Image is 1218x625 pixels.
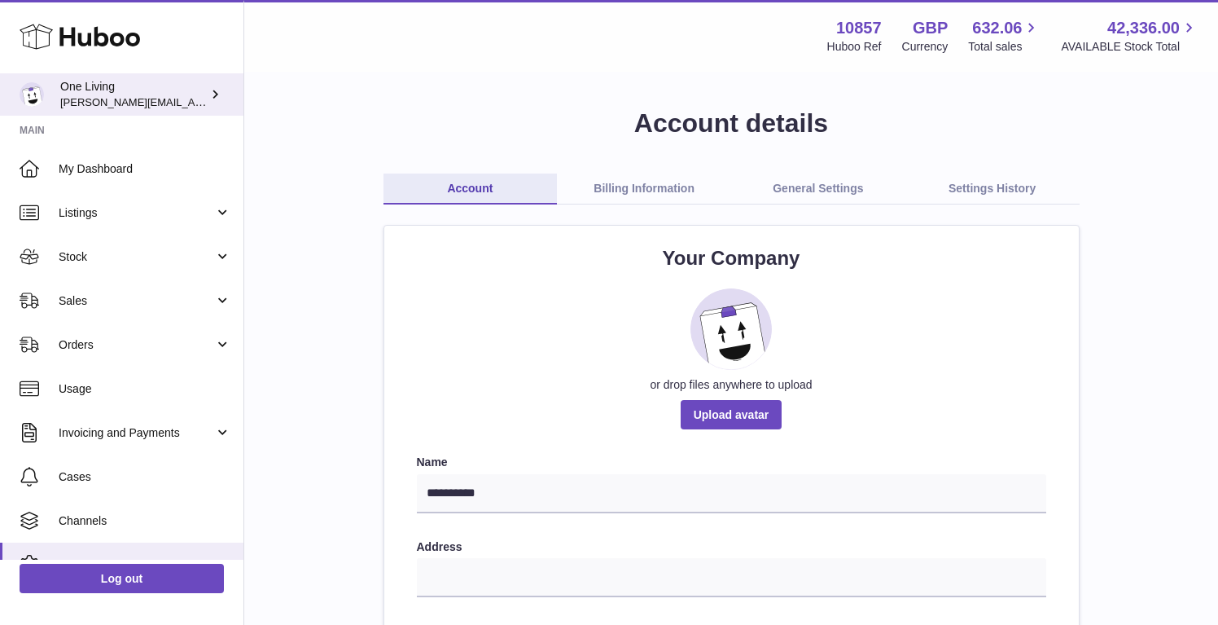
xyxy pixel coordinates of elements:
a: Billing Information [557,174,731,205]
span: 42,336.00 [1107,17,1180,39]
span: Sales [59,293,214,309]
div: Currency [902,39,949,55]
span: Usage [59,381,231,397]
span: AVAILABLE Stock Total [1061,39,1198,55]
a: Account [383,174,558,205]
span: Cases [59,469,231,485]
div: Huboo Ref [827,39,882,55]
span: Total sales [968,39,1041,55]
span: Upload avatar [681,400,782,429]
span: Listings [59,205,214,221]
img: Jessica@oneliving.com [20,82,44,107]
span: Settings [59,557,231,573]
strong: 10857 [836,17,882,39]
label: Name [417,455,1046,470]
span: [PERSON_NAME][EMAIL_ADDRESS][DOMAIN_NAME] [60,95,326,108]
label: Address [417,539,1046,555]
div: One Living [60,79,207,110]
h2: Your Company [417,245,1046,271]
div: or drop files anywhere to upload [417,377,1046,393]
a: Log out [20,564,224,593]
a: General Settings [731,174,905,205]
img: placeholder_image.svg [690,288,772,370]
span: My Dashboard [59,161,231,177]
span: 632.06 [972,17,1022,39]
a: Settings History [905,174,1080,205]
span: Orders [59,337,214,353]
span: Channels [59,513,231,529]
h1: Account details [270,106,1192,141]
span: Stock [59,249,214,265]
a: 632.06 Total sales [968,17,1041,55]
strong: GBP [913,17,948,39]
span: Invoicing and Payments [59,425,214,441]
a: 42,336.00 AVAILABLE Stock Total [1061,17,1198,55]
